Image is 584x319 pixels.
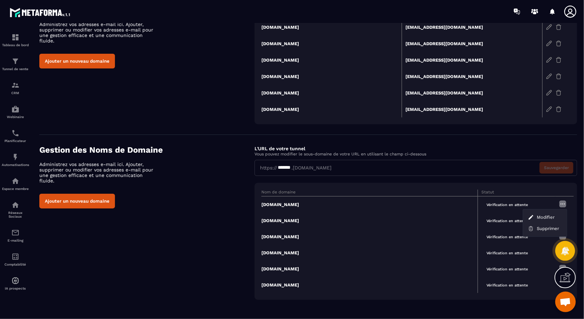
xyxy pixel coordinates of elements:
[481,265,533,273] span: Vérification en attente
[2,211,29,218] p: Réseaux Sociaux
[2,28,29,52] a: formationformationTableau de bord
[546,57,552,63] img: edit-gr.78e3acdd.svg
[556,57,562,63] img: trash-gr.2c9399ab.svg
[546,73,552,79] img: edit-gr.78e3acdd.svg
[255,152,577,156] p: Vous pouvez modifier le sous-domaine de votre URL en utilisant le champ ci-dessous
[2,224,29,247] a: emailemailE-mailing
[2,115,29,119] p: Webinaire
[255,146,305,151] label: L'URL de votre tunnel
[11,253,20,261] img: accountant
[261,245,478,261] td: [DOMAIN_NAME]
[537,226,559,231] span: Supprimer
[546,40,552,47] img: edit-gr.78e3acdd.svg
[481,217,533,225] span: Vérification en attente
[402,101,543,117] td: [EMAIL_ADDRESS][DOMAIN_NAME]
[2,286,29,290] p: IA prospects
[2,67,29,71] p: Tunnel de vente
[2,239,29,242] p: E-mailing
[556,40,562,47] img: trash-gr.2c9399ab.svg
[402,68,543,85] td: [EMAIL_ADDRESS][DOMAIN_NAME]
[546,90,552,96] img: edit-gr.78e3acdd.svg
[478,190,555,196] th: Statut
[556,24,562,30] img: trash-gr.2c9399ab.svg
[261,85,402,101] td: [DOMAIN_NAME]
[261,52,402,68] td: [DOMAIN_NAME]
[2,163,29,167] p: Automatisations
[537,215,555,220] span: Modifier
[2,139,29,143] p: Planificateur
[402,35,543,52] td: [EMAIL_ADDRESS][DOMAIN_NAME]
[2,100,29,124] a: automationsautomationsWebinaire
[546,24,552,30] img: edit-gr.78e3acdd.svg
[261,229,478,245] td: [DOMAIN_NAME]
[11,81,20,89] img: formation
[11,153,20,161] img: automations
[556,90,562,96] img: trash-gr.2c9399ab.svg
[402,19,543,36] td: [EMAIL_ADDRESS][DOMAIN_NAME]
[261,213,478,229] td: [DOMAIN_NAME]
[2,52,29,76] a: formationformationTunnel de vente
[261,190,478,196] th: Nom de domaine
[10,6,71,18] img: logo
[39,22,159,43] p: Administrez vos adresses e-mail ici. Ajouter, supprimer ou modifier vos adresses e-mail pour une ...
[261,35,402,52] td: [DOMAIN_NAME]
[2,172,29,196] a: automationsautomationsEspace membre
[528,214,562,220] a: Modifier
[528,214,534,220] img: edit
[11,105,20,113] img: automations
[39,54,115,68] button: Ajouter un nouveau domaine
[39,162,159,183] p: Administrez vos adresses e-mail ici. Ajouter, supprimer ou modifier vos adresses e-mail pour une ...
[546,106,552,112] img: edit-gr.78e3acdd.svg
[2,196,29,224] a: social-networksocial-networkRéseaux Sociaux
[261,277,478,293] td: [DOMAIN_NAME]
[2,43,29,47] p: Tableau de bord
[528,226,534,232] img: delete
[11,129,20,137] img: scheduler
[556,73,562,79] img: trash-gr.2c9399ab.svg
[2,187,29,191] p: Espace membre
[261,101,402,117] td: [DOMAIN_NAME]
[11,177,20,185] img: automations
[2,124,29,148] a: schedulerschedulerPlanificateur
[11,57,20,65] img: formation
[261,19,402,36] td: [DOMAIN_NAME]
[528,226,562,232] a: Supprimer
[481,233,533,241] span: Vérification en attente
[402,52,543,68] td: [EMAIL_ADDRESS][DOMAIN_NAME]
[11,33,20,41] img: formation
[2,91,29,95] p: CRM
[2,148,29,172] a: automationsautomationsAutomatisations
[556,106,562,112] img: trash-gr.2c9399ab.svg
[11,201,20,209] img: social-network
[2,263,29,266] p: Comptabilité
[39,194,115,208] button: Ajouter un nouveau domaine
[261,68,402,85] td: [DOMAIN_NAME]
[11,277,20,285] img: automations
[2,247,29,271] a: accountantaccountantComptabilité
[261,196,478,213] td: [DOMAIN_NAME]
[481,249,533,257] span: Vérification en attente
[261,261,478,277] td: [DOMAIN_NAME]
[481,281,533,289] span: Vérification en attente
[2,76,29,100] a: formationformationCRM
[555,292,576,312] a: Ouvrir le chat
[402,85,543,101] td: [EMAIL_ADDRESS][DOMAIN_NAME]
[39,145,255,155] h4: Gestion des Noms de Domaine
[559,200,567,208] img: more
[11,229,20,237] img: email
[481,201,533,209] span: Vérification en attente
